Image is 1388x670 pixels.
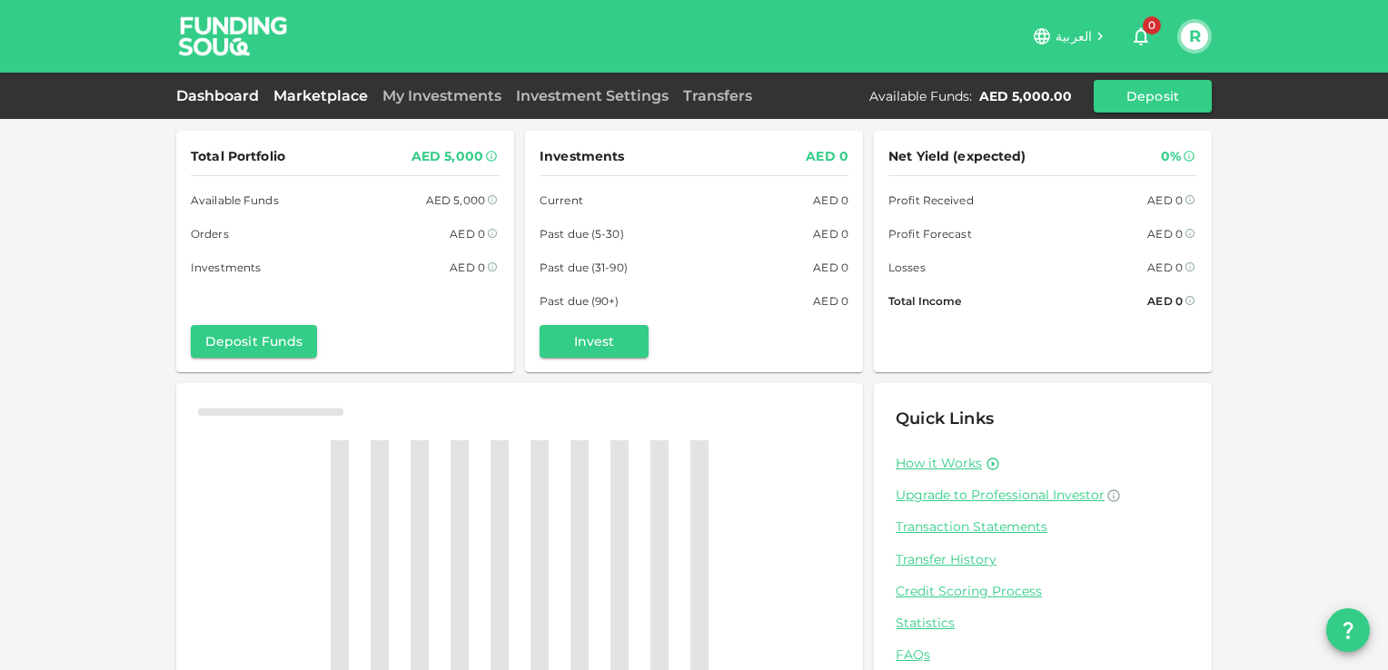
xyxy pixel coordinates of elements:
div: AED 0 [1147,224,1183,243]
a: Transfer History [896,551,1190,568]
a: Transfers [676,87,759,104]
span: Past due (5-30) [540,224,624,243]
div: AED 0 [450,258,485,277]
div: AED 0 [450,224,485,243]
span: Available Funds [191,191,279,210]
div: AED 0 [806,145,848,168]
span: Profit Received [888,191,974,210]
span: Total Portfolio [191,145,285,168]
div: AED 0 [1147,258,1183,277]
a: How it Works [896,455,982,472]
div: AED 0 [813,291,848,310]
div: Available Funds : [869,87,972,105]
span: 0 [1143,16,1161,34]
span: Investments [540,145,624,168]
button: 0 [1123,18,1159,54]
span: Losses [888,258,926,277]
span: Current [540,191,583,210]
div: AED 0 [813,258,848,277]
div: AED 0 [1147,191,1183,210]
span: Upgrade to Professional Investor [896,487,1105,503]
a: Marketplace [266,87,375,104]
button: Deposit [1094,80,1212,113]
a: Transaction Statements [896,518,1190,536]
a: Statistics [896,615,1190,632]
button: Invest [540,325,649,358]
div: AED 0 [813,224,848,243]
span: Past due (90+) [540,291,620,310]
div: 0% [1161,145,1181,168]
div: AED 5,000 [426,191,485,210]
a: Dashboard [176,87,266,104]
a: Credit Scoring Process [896,583,1190,600]
div: AED 5,000.00 [979,87,1072,105]
span: Quick Links [896,409,994,429]
span: Net Yield (expected) [888,145,1026,168]
div: AED 0 [1147,291,1183,310]
span: العربية [1056,28,1092,44]
button: Deposit Funds [191,325,317,358]
a: FAQs [896,646,1190,664]
a: My Investments [375,87,509,104]
span: Investments [191,258,261,277]
div: AED 0 [813,191,848,210]
span: Orders [191,224,229,243]
a: Investment Settings [509,87,676,104]
a: Upgrade to Professional Investor [896,487,1190,504]
span: Past due (31-90) [540,258,628,277]
span: Profit Forecast [888,224,972,243]
span: Total Income [888,291,961,310]
button: question [1326,608,1370,652]
button: R [1181,23,1208,50]
div: AED 5,000 [411,145,483,168]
